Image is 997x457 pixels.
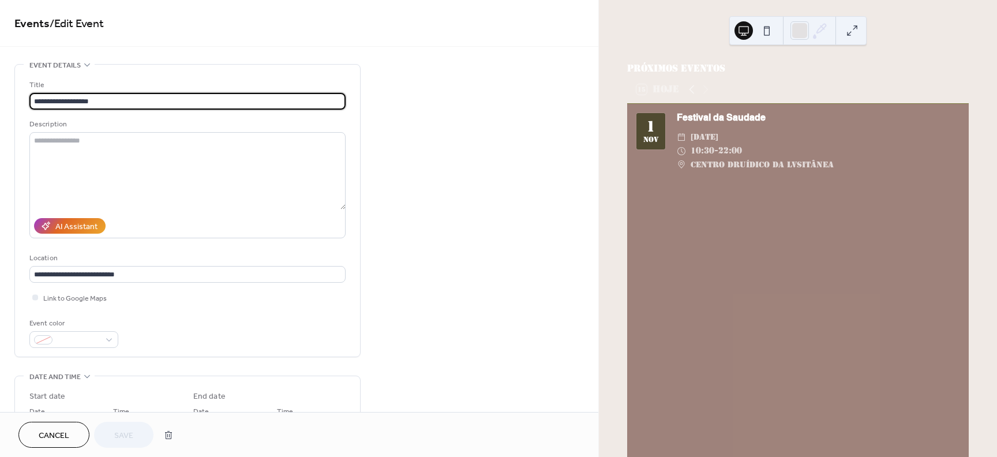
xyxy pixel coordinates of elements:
[193,391,226,403] div: End date
[29,118,343,130] div: Description
[29,79,343,91] div: Title
[34,218,106,234] button: AI Assistant
[677,144,686,158] div: ​
[113,406,129,418] span: Time
[627,62,969,76] div: Próximos eventos
[29,391,65,403] div: Start date
[50,13,104,35] span: / Edit Event
[691,144,714,158] span: 10:30
[677,130,686,144] div: ​
[691,130,718,144] span: [DATE]
[14,13,50,35] a: Events
[193,406,209,418] span: Date
[643,136,658,144] div: nov
[43,293,107,305] span: Link to Google Maps
[677,111,959,125] div: Festival da Saudade
[718,144,742,158] span: 22:00
[29,317,116,329] div: Event color
[29,252,343,264] div: Location
[55,221,98,233] div: AI Assistant
[714,144,718,158] span: -
[29,406,45,418] span: Date
[646,119,655,134] div: 1
[691,158,834,172] span: Centro Druídico da Lvsitânea
[18,422,89,448] button: Cancel
[277,406,293,418] span: Time
[29,59,81,72] span: Event details
[29,371,81,383] span: Date and time
[39,430,69,442] span: Cancel
[677,158,686,172] div: ​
